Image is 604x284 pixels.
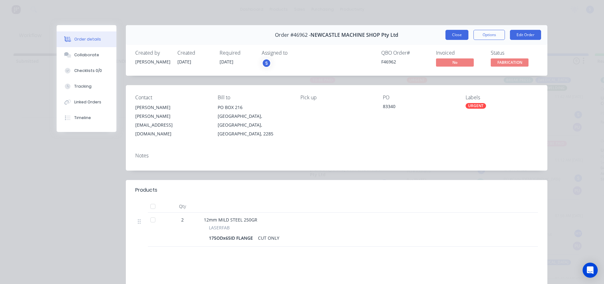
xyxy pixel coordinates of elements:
[381,50,428,56] div: QBO Order #
[74,115,91,121] div: Timeline
[300,95,373,101] div: Pick up
[466,103,486,109] div: URGENT
[275,32,310,38] span: Order #46962 -
[57,94,116,110] button: Linked Orders
[262,50,325,56] div: Assigned to
[181,216,184,223] span: 2
[445,30,468,40] button: Close
[383,103,455,112] div: 83340
[262,58,271,68] button: S
[135,58,170,65] div: [PERSON_NAME]
[135,103,208,138] div: [PERSON_NAME][PERSON_NAME][EMAIL_ADDRESS][DOMAIN_NAME]
[209,233,255,243] div: 175ODx65ID FLANGE
[583,263,598,278] div: Open Intercom Messenger
[135,112,208,138] div: [PERSON_NAME][EMAIL_ADDRESS][DOMAIN_NAME]
[204,217,257,223] span: 12mm MILD STEEL 250GR
[135,95,208,101] div: Contact
[57,31,116,47] button: Order details
[74,68,102,74] div: Checklists 0/0
[135,50,170,56] div: Created by
[74,52,99,58] div: Collaborate
[218,95,290,101] div: Bill to
[57,110,116,126] button: Timeline
[135,153,538,159] div: Notes
[310,32,398,38] span: NEWCASTLE MACHINE SHOP Pty Ltd
[436,50,483,56] div: Invoiced
[218,112,290,138] div: [GEOGRAPHIC_DATA], [GEOGRAPHIC_DATA], [GEOGRAPHIC_DATA], 2285
[510,30,541,40] button: Edit Order
[177,50,212,56] div: Created
[220,50,254,56] div: Required
[491,50,538,56] div: Status
[135,103,208,112] div: [PERSON_NAME]
[491,58,528,68] button: FABRICATION
[255,233,282,243] div: CUT ONLY
[466,95,538,101] div: Labels
[74,84,92,89] div: Tracking
[74,36,101,42] div: Order details
[164,200,201,213] div: Qty
[218,103,290,112] div: PO BOX 216
[383,95,455,101] div: PO
[491,58,528,66] span: FABRICATION
[436,58,474,66] span: No
[57,79,116,94] button: Tracking
[218,103,290,138] div: PO BOX 216[GEOGRAPHIC_DATA], [GEOGRAPHIC_DATA], [GEOGRAPHIC_DATA], 2285
[135,186,157,194] div: Products
[220,59,233,65] span: [DATE]
[381,58,428,65] div: F46962
[473,30,505,40] button: Options
[177,59,191,65] span: [DATE]
[57,47,116,63] button: Collaborate
[57,63,116,79] button: Checklists 0/0
[209,224,230,231] span: LASERFAB
[74,99,101,105] div: Linked Orders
